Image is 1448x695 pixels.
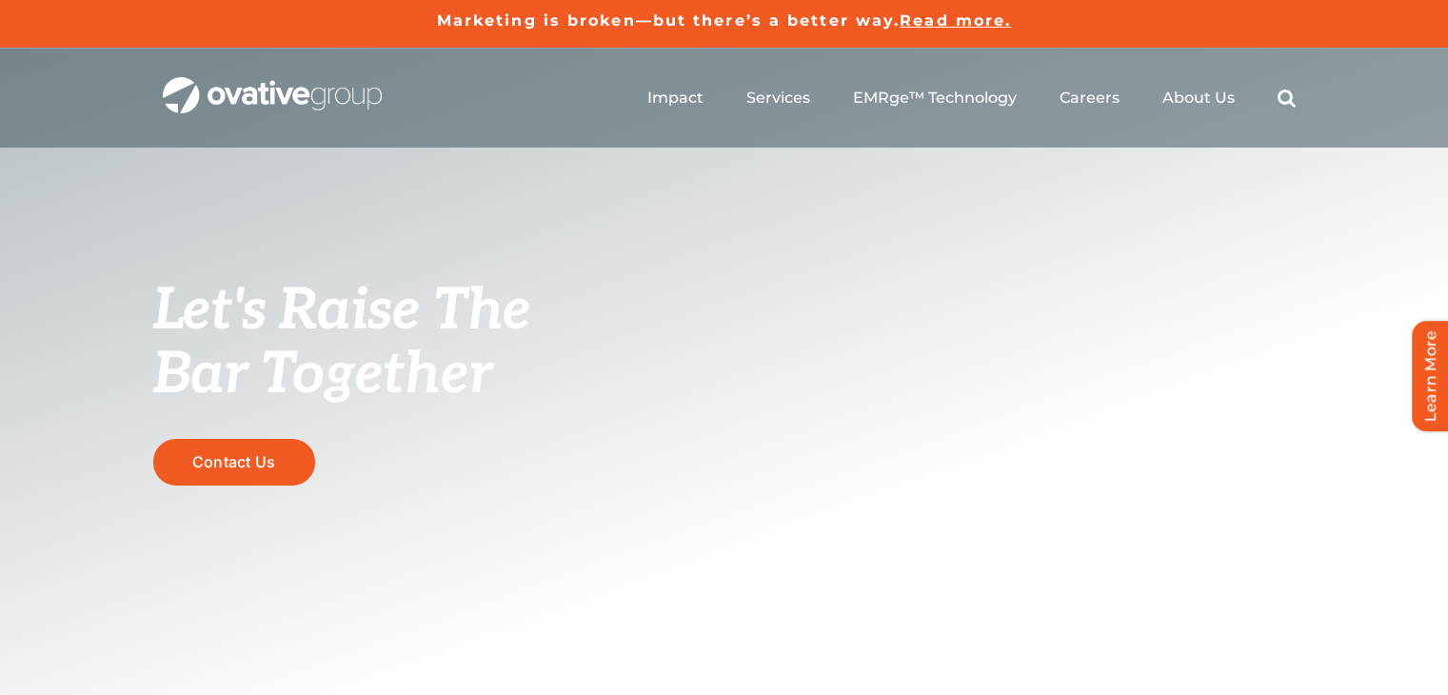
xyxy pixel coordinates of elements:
a: Services [746,89,810,108]
span: Bar Together [153,341,492,409]
a: Search [1278,89,1296,108]
a: About Us [1162,89,1235,108]
a: Careers [1060,89,1120,108]
a: Marketing is broken—but there’s a better way. [437,11,901,30]
span: Let's Raise The [153,277,531,346]
nav: Menu [647,68,1296,129]
a: OG_Full_horizontal_WHT [163,75,382,93]
span: Contact Us [192,453,275,471]
a: Impact [647,89,704,108]
a: Read more. [900,11,1011,30]
a: Contact Us [153,439,315,486]
a: EMRge™ Technology [853,89,1017,108]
